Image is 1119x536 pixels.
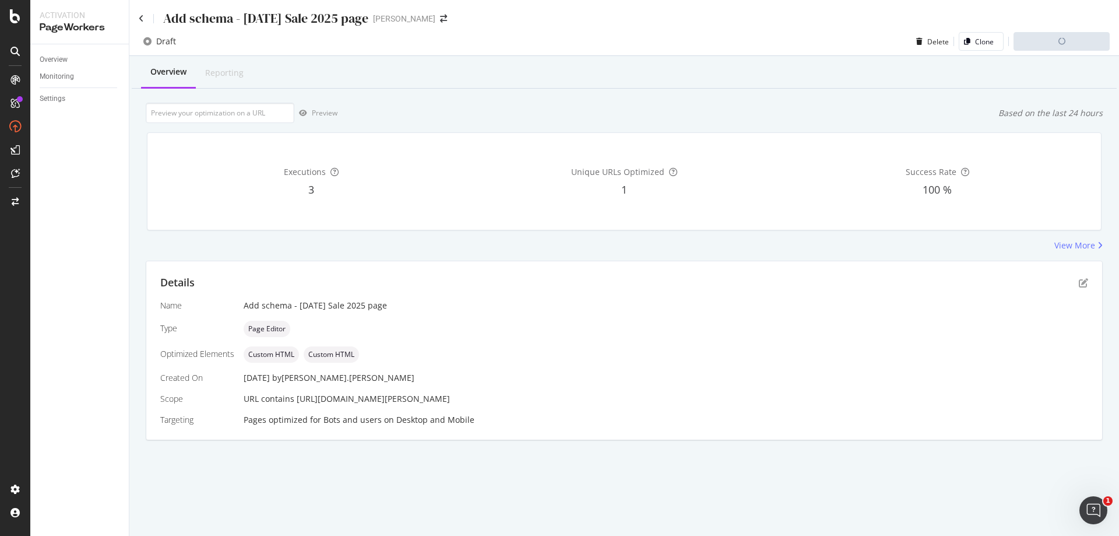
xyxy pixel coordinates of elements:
div: Desktop and Mobile [396,414,474,426]
a: Settings [40,93,121,105]
div: Overview [40,54,68,66]
span: 1 [621,183,627,197]
div: Details [160,275,195,290]
span: Custom HTML [248,351,294,358]
div: Draft [156,36,176,47]
div: [PERSON_NAME] [373,13,435,24]
div: Activation [40,9,119,21]
span: 1 [1103,496,1113,506]
div: Preview [312,108,337,118]
button: Clone [959,32,1004,51]
div: PageWorkers [40,21,119,34]
input: Preview your optimization on a URL [146,103,294,123]
a: Overview [40,54,121,66]
span: URL contains [URL][DOMAIN_NAME][PERSON_NAME] [244,393,450,404]
a: Monitoring [40,71,121,83]
div: Bots and users [323,414,382,426]
div: Targeting [160,414,234,426]
div: Monitoring [40,71,74,83]
div: [DATE] [244,372,1088,384]
span: Executions [284,166,326,177]
span: Success Rate [906,166,956,177]
a: View More [1054,240,1103,251]
iframe: Intercom live chat [1079,496,1107,524]
div: pen-to-square [1079,278,1088,288]
div: Add schema - [DATE] Sale 2025 page [244,300,1088,311]
span: Page Editor [248,325,286,332]
div: Based on the last 24 hours [998,107,1103,119]
div: arrow-right-arrow-left [440,15,447,23]
div: Overview [150,66,186,78]
div: neutral label [244,321,290,337]
span: 3 [308,183,314,197]
button: Delete [912,32,949,51]
div: Scope [160,393,234,405]
div: Clone [975,37,994,47]
div: Pages optimized for on [244,414,1088,426]
div: neutral label [304,346,359,363]
div: Name [160,300,234,311]
div: Type [160,323,234,334]
div: View More [1054,240,1095,251]
button: loading [1014,32,1110,51]
div: Reporting [205,67,244,79]
span: 100 % [923,183,952,197]
a: Click to go back [139,15,144,23]
div: Created On [160,372,234,384]
span: Custom HTML [308,351,354,358]
div: neutral label [244,346,299,363]
div: by [PERSON_NAME].[PERSON_NAME] [272,372,414,384]
div: Settings [40,93,65,105]
div: loading [1014,33,1109,50]
button: Preview [294,104,337,122]
div: Optimized Elements [160,348,234,360]
div: Delete [927,37,949,47]
span: Unique URLs Optimized [571,166,664,177]
div: Add schema - [DATE] Sale 2025 page [163,9,368,27]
